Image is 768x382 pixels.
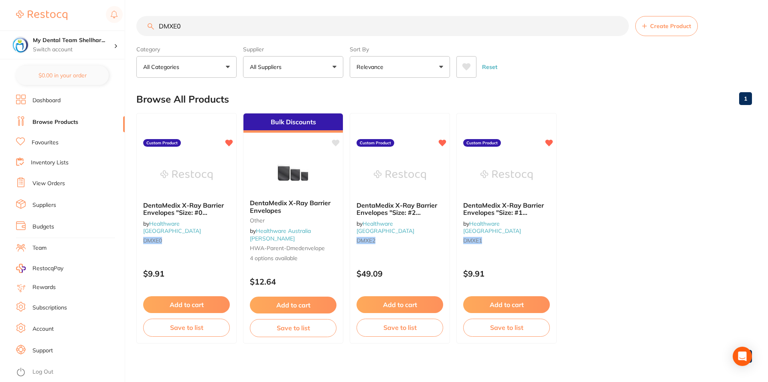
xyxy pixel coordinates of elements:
a: Rewards [32,283,56,291]
label: Category [136,46,237,53]
p: Switch account [33,46,114,54]
span: DentaMedix X-Ray Barrier Envelopes "Size: #1 100/Box" [463,201,544,224]
div: Open Intercom Messenger [733,347,752,366]
small: other [250,217,336,224]
img: DentaMedix X-Ray Barrier Envelopes "Size: #2 500/Box" [374,155,426,195]
button: $0.00 in your order [16,66,109,85]
label: Sort By [350,46,450,53]
span: Create Product [650,23,691,29]
button: Add to cart [463,296,550,313]
a: Healthware [GEOGRAPHIC_DATA] [143,220,201,234]
em: DMXE2 [357,237,375,244]
a: Restocq Logo [16,6,67,24]
a: Account [32,325,54,333]
a: Healthware Australia [PERSON_NAME] [250,227,311,242]
a: Support [32,347,53,355]
button: All Suppliers [243,56,343,78]
a: Healthware [GEOGRAPHIC_DATA] [357,220,414,234]
h2: Browse All Products [136,94,229,105]
a: Team [32,244,47,252]
button: Save to list [143,319,230,336]
p: All Categories [143,63,182,71]
button: Save to list [250,319,336,337]
span: by [463,220,521,234]
button: Add to cart [143,296,230,313]
button: Save to list [463,319,550,336]
button: Add to cart [357,296,443,313]
em: DMXE1 [463,237,482,244]
b: DentaMedix X-Ray Barrier Envelopes [250,199,336,214]
div: Bulk Discounts [243,113,343,133]
button: Save to list [357,319,443,336]
span: DentaMedix X-Ray Barrier Envelopes "Size: #0 100/Box" [143,201,224,224]
span: DentaMedix X-Ray Barrier Envelopes "Size: #2 500/Box" [357,201,437,224]
label: Custom Product [463,139,501,147]
img: Restocq Logo [16,10,67,20]
label: Supplier [243,46,343,53]
a: Inventory Lists [31,159,69,167]
p: Relevance [357,63,387,71]
button: Relevance [350,56,450,78]
button: Log Out [16,366,122,379]
b: DentaMedix X-Ray Barrier Envelopes "Size: #2 500/Box" [357,202,443,216]
span: DentaMedix X-Ray Barrier Envelopes [250,199,330,214]
p: $9.91 [143,269,230,278]
span: by [357,220,414,234]
a: Budgets [32,223,54,231]
img: RestocqPay [16,264,26,273]
p: $12.64 [250,277,336,286]
a: 1 [739,91,752,107]
h4: My Dental Team Shellharbour [33,36,114,44]
label: Custom Product [357,139,394,147]
input: Search Products [136,16,629,36]
button: All Categories [136,56,237,78]
img: DentaMedix X-Ray Barrier Envelopes [267,153,319,193]
a: Browse Products [32,118,78,126]
span: HWA-parent-dmedenvelope [250,245,325,252]
a: Suppliers [32,201,56,209]
img: My Dental Team Shellharbour [12,37,28,53]
a: Healthware [GEOGRAPHIC_DATA] [463,220,521,234]
img: DentaMedix X-Ray Barrier Envelopes "Size: #0 100/Box" [160,155,213,195]
b: DentaMedix X-Ray Barrier Envelopes "Size: #1 100/Box" [463,202,550,216]
p: $49.09 [357,269,443,278]
button: Add to cart [250,297,336,313]
a: View Orders [32,180,65,188]
p: All Suppliers [250,63,285,71]
span: by [250,227,311,242]
span: by [143,220,201,234]
img: DentaMedix X-Ray Barrier Envelopes "Size: #1 100/Box" [480,155,533,195]
p: $9.91 [463,269,550,278]
span: RestocqPay [32,265,63,273]
em: DMXE0 [143,237,162,244]
button: Reset [480,56,500,78]
a: Subscriptions [32,304,67,312]
a: Favourites [32,139,59,147]
button: Create Product [635,16,698,36]
label: Custom Product [143,139,181,147]
b: DentaMedix X-Ray Barrier Envelopes "Size: #0 100/Box" [143,202,230,216]
a: RestocqPay [16,264,63,273]
span: 4 options available [250,255,336,263]
a: Log Out [32,368,53,376]
a: Dashboard [32,97,61,105]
